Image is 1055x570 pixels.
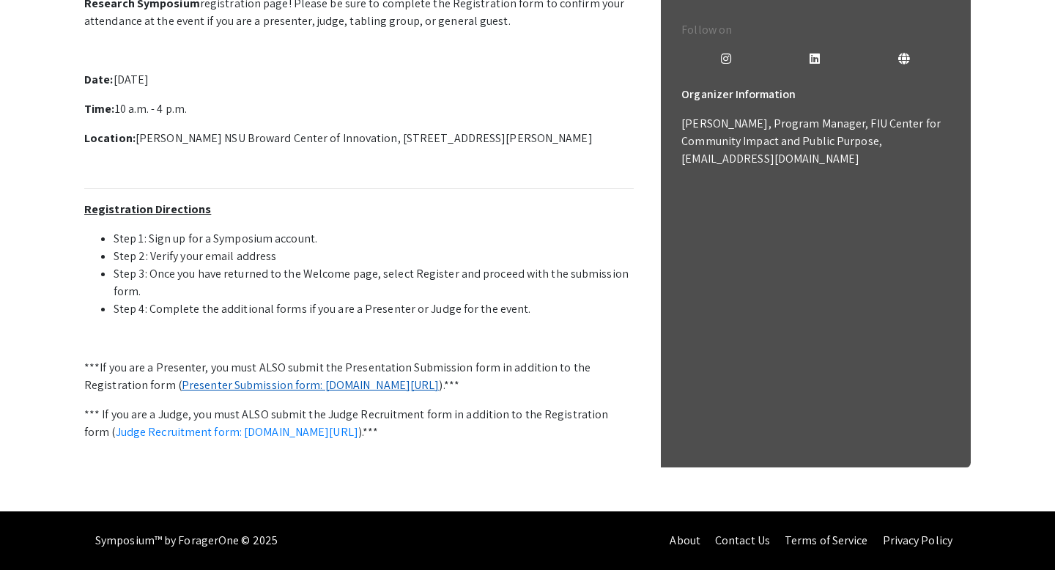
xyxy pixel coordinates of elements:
strong: Location: [84,130,136,146]
li: Step 1: Sign up for a Symposium account. [114,230,634,248]
p: 10 a.m. - 4 p.m. [84,100,634,118]
u: Registration Directions [84,201,211,217]
p: ***If you are a Presenter, you must ALSO submit the Presentation Submission form in addition to t... [84,359,634,394]
a: Privacy Policy [883,533,952,548]
a: Contact Us [715,533,770,548]
li: Step 2: Verify your email address [114,248,634,265]
p: [DATE] [84,71,634,89]
div: Symposium™ by ForagerOne © 2025 [95,511,278,570]
li: Step 3: Once you have returned to the Welcome page, select Register and proceed with the submissi... [114,265,634,300]
strong: Date: [84,72,114,87]
a: Presenter Submission form: [DOMAIN_NAME][URL] [182,377,440,393]
h6: Organizer Information [681,80,949,109]
a: About [670,533,700,548]
p: Follow on [681,21,949,39]
a: Terms of Service [785,533,868,548]
iframe: Chat [11,504,62,559]
li: Step 4: Complete the additional forms if you are a Presenter or Judge for the event. [114,300,634,318]
a: Judge Recruitment form: [DOMAIN_NAME][URL] [116,424,358,440]
p: [PERSON_NAME], Program Manager, FIU Center for Community Impact and Public Purpose, [EMAIL_ADDRES... [681,115,949,168]
p: *** If you are a Judge, you must ALSO submit the Judge Recruitment form in addition to the Regist... [84,406,634,441]
p: [PERSON_NAME] NSU Broward Center of Innovation, [STREET_ADDRESS][PERSON_NAME] [84,130,634,147]
strong: Time: [84,101,115,116]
